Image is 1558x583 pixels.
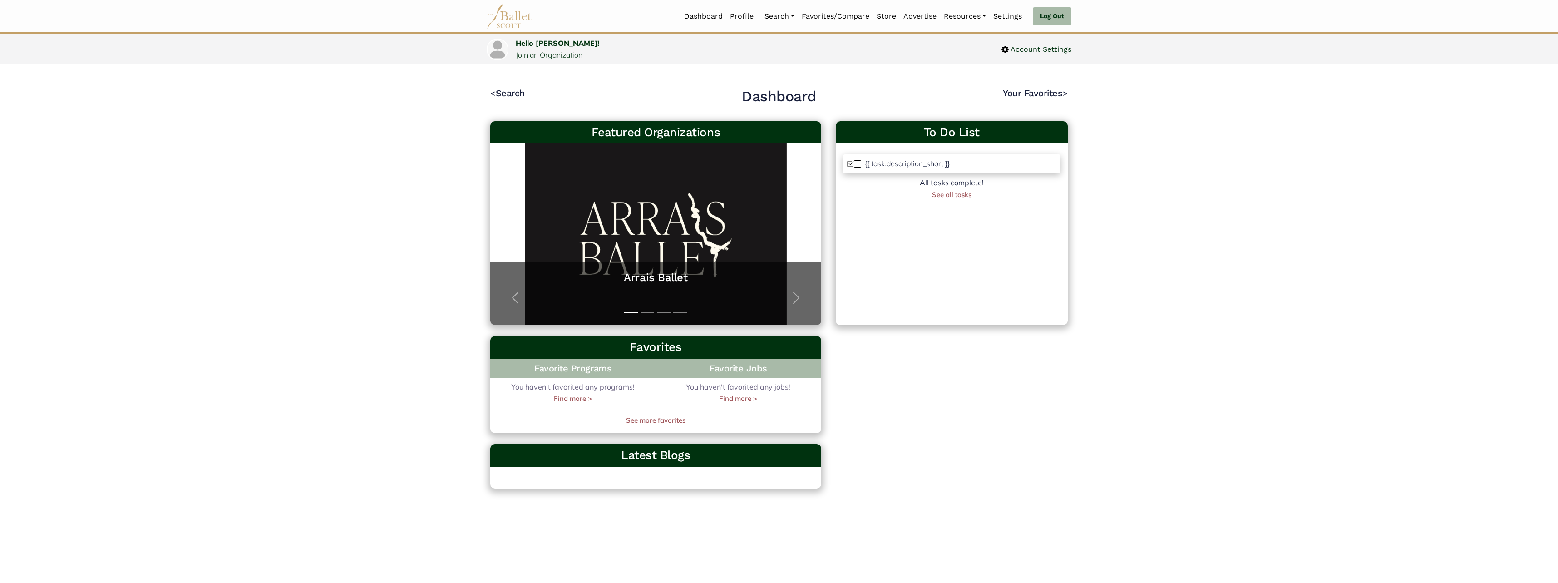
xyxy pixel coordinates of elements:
div: All tasks complete! [843,177,1060,189]
a: See more favorites [490,415,821,426]
a: Account Settings [1001,44,1071,55]
a: See all tasks [932,190,971,199]
div: You haven't favorited any jobs! [656,381,821,404]
a: Dashboard [680,7,726,26]
a: Favorites/Compare [798,7,873,26]
h3: Favorites [498,340,814,355]
h4: Favorite Programs [490,359,656,378]
a: Hello [PERSON_NAME]! [516,39,599,48]
code: > [1062,87,1068,99]
button: Slide 1 [624,307,638,318]
h4: Favorite Jobs [656,359,821,378]
img: profile picture [488,40,508,59]
button: Slide 2 [641,307,654,318]
a: <Search [490,88,525,99]
a: Find more > [554,393,592,404]
a: Resources [940,7,990,26]
a: Settings [990,7,1026,26]
a: Store [873,7,900,26]
a: Find more > [719,393,757,404]
code: < [490,87,496,99]
button: Slide 3 [657,307,671,318]
button: Slide 4 [673,307,687,318]
a: Profile [726,7,757,26]
p: {{ task.description_short }} [865,159,950,168]
span: Account Settings [1009,44,1071,55]
h2: Dashboard [742,87,816,106]
div: You haven't favorited any programs! [490,381,656,404]
h3: Featured Organizations [498,125,814,140]
a: To Do List [843,125,1060,140]
a: Advertise [900,7,940,26]
a: Log Out [1033,7,1071,25]
a: Arrais Ballet [499,271,812,285]
h3: Latest Blogs [498,448,814,463]
a: Join an Organization [516,50,582,59]
a: Your Favorites> [1003,88,1068,99]
a: Search [761,7,798,26]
